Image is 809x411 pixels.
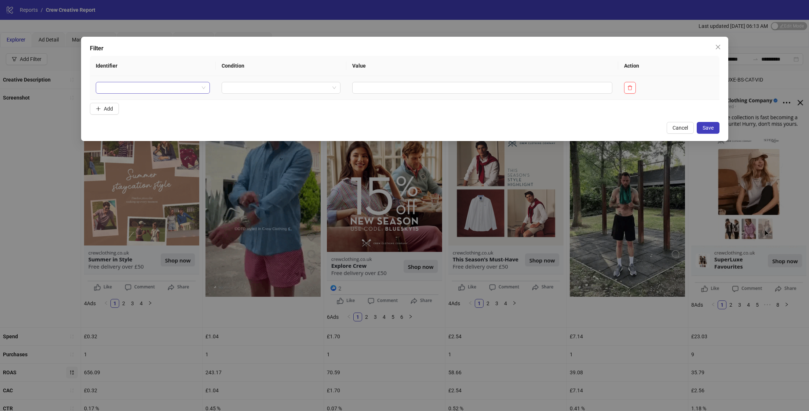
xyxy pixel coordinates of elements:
[90,103,119,115] button: Add
[104,106,113,112] span: Add
[673,125,688,131] span: Cancel
[216,56,346,76] th: Condition
[697,122,719,134] button: Save
[618,56,719,76] th: Action
[703,125,714,131] span: Save
[90,56,216,76] th: Identifier
[346,56,618,76] th: Value
[96,106,101,111] span: plus
[627,85,633,90] span: delete
[90,44,719,53] div: Filter
[667,122,694,134] button: Cancel
[712,41,724,53] button: Close
[715,44,721,50] span: close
